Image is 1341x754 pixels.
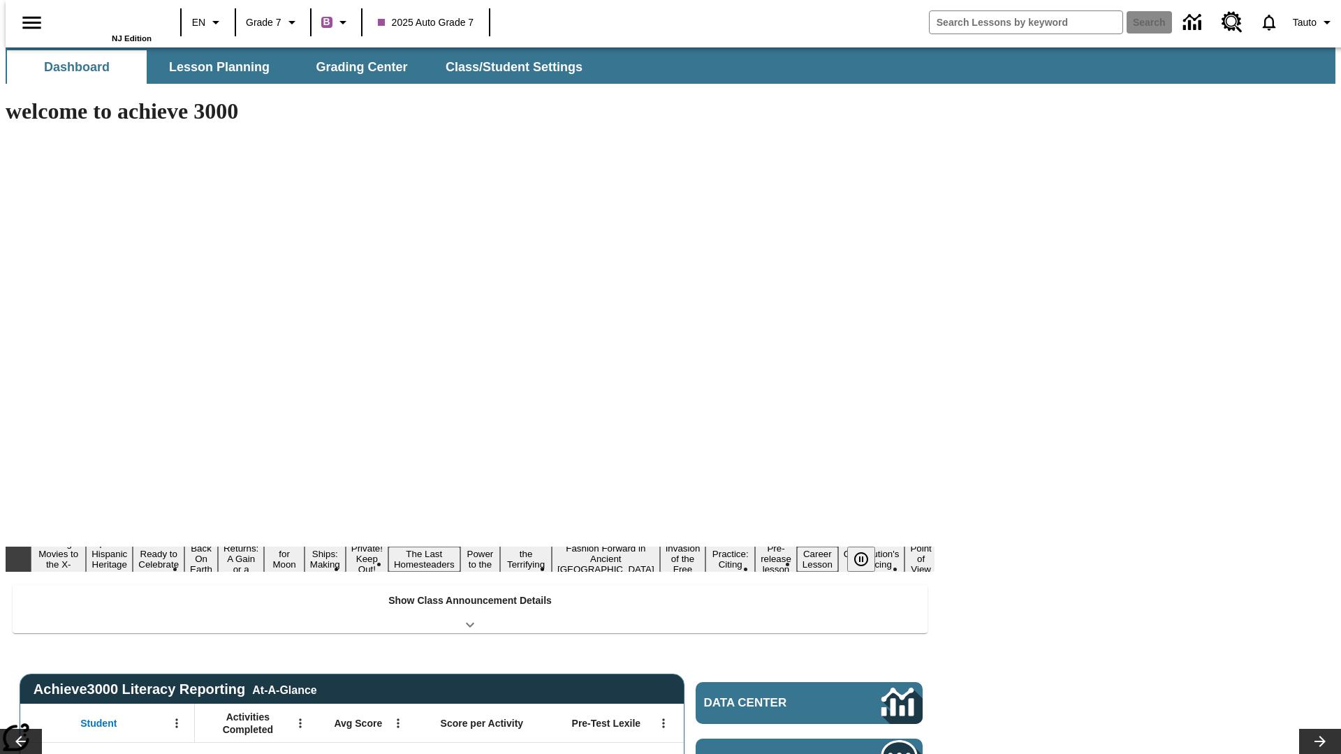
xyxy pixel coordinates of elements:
button: Grading Center [292,50,432,84]
button: Slide 7 Cruise Ships: Making Waves [305,536,346,582]
button: Slide 14 Mixed Practice: Citing Evidence [705,536,755,582]
button: Slide 6 Time for Moon Rules? [264,536,304,582]
span: Score per Activity [441,717,524,730]
a: Data Center [696,682,923,724]
a: Notifications [1251,4,1287,40]
button: Lesson Planning [149,50,289,84]
button: Slide 12 Fashion Forward in Ancient Rome [552,541,660,577]
button: Slide 1 Taking Movies to the X-Dimension [31,536,86,582]
div: Pause [847,547,889,572]
div: Home [61,5,152,43]
button: Slide 9 The Last Homesteaders [388,547,460,572]
div: SubNavbar [6,47,1335,84]
button: Slide 5 Free Returns: A Gain or a Drain? [218,531,264,587]
p: Show Class Announcement Details [388,593,552,608]
span: B [323,13,330,31]
div: Show Class Announcement Details [13,585,928,633]
button: Slide 8 Private! Keep Out! [346,541,388,577]
span: Tauto [1293,15,1317,30]
button: Lesson carousel, Next [1299,729,1341,754]
button: Open Menu [166,713,187,734]
button: Open side menu [11,2,52,43]
span: NJ Edition [112,34,152,43]
button: Slide 18 Point of View [904,541,937,577]
button: Class/Student Settings [434,50,594,84]
span: Student [80,717,117,730]
button: Profile/Settings [1287,10,1341,35]
button: Open Menu [290,713,311,734]
span: Pre-Test Lexile [572,717,641,730]
a: Data Center [1175,3,1213,42]
span: Avg Score [334,717,382,730]
span: Activities Completed [202,711,294,736]
button: Dashboard [7,50,147,84]
button: Slide 10 Solar Power to the People [460,536,501,582]
button: Slide 4 Back On Earth [184,541,218,577]
button: Slide 13 The Invasion of the Free CD [660,531,706,587]
a: Resource Center, Will open in new tab [1213,3,1251,41]
button: Pause [847,547,875,572]
button: Open Menu [388,713,409,734]
button: Language: EN, Select a language [186,10,230,35]
input: search field [930,11,1122,34]
button: Slide 3 Get Ready to Celebrate Juneteenth! [133,536,184,582]
button: Slide 15 Pre-release lesson [755,541,797,577]
span: Grade 7 [246,15,281,30]
span: 2025 Auto Grade 7 [378,15,474,30]
span: EN [192,15,205,30]
button: Slide 11 Attack of the Terrifying Tomatoes [500,536,552,582]
button: Slide 2 ¡Viva Hispanic Heritage Month! [86,536,133,582]
div: SubNavbar [6,50,595,84]
button: Slide 16 Career Lesson [797,547,838,572]
div: At-A-Glance [252,681,316,697]
span: Achieve3000 Literacy Reporting [34,681,317,697]
a: Home [61,6,152,34]
button: Slide 17 The Constitution's Balancing Act [838,536,905,582]
h1: welcome to achieve 3000 [6,98,935,124]
button: Boost Class color is purple. Change class color [316,10,357,35]
button: Grade: Grade 7, Select a grade [240,10,306,35]
button: Open Menu [653,713,674,734]
span: Data Center [704,696,835,710]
